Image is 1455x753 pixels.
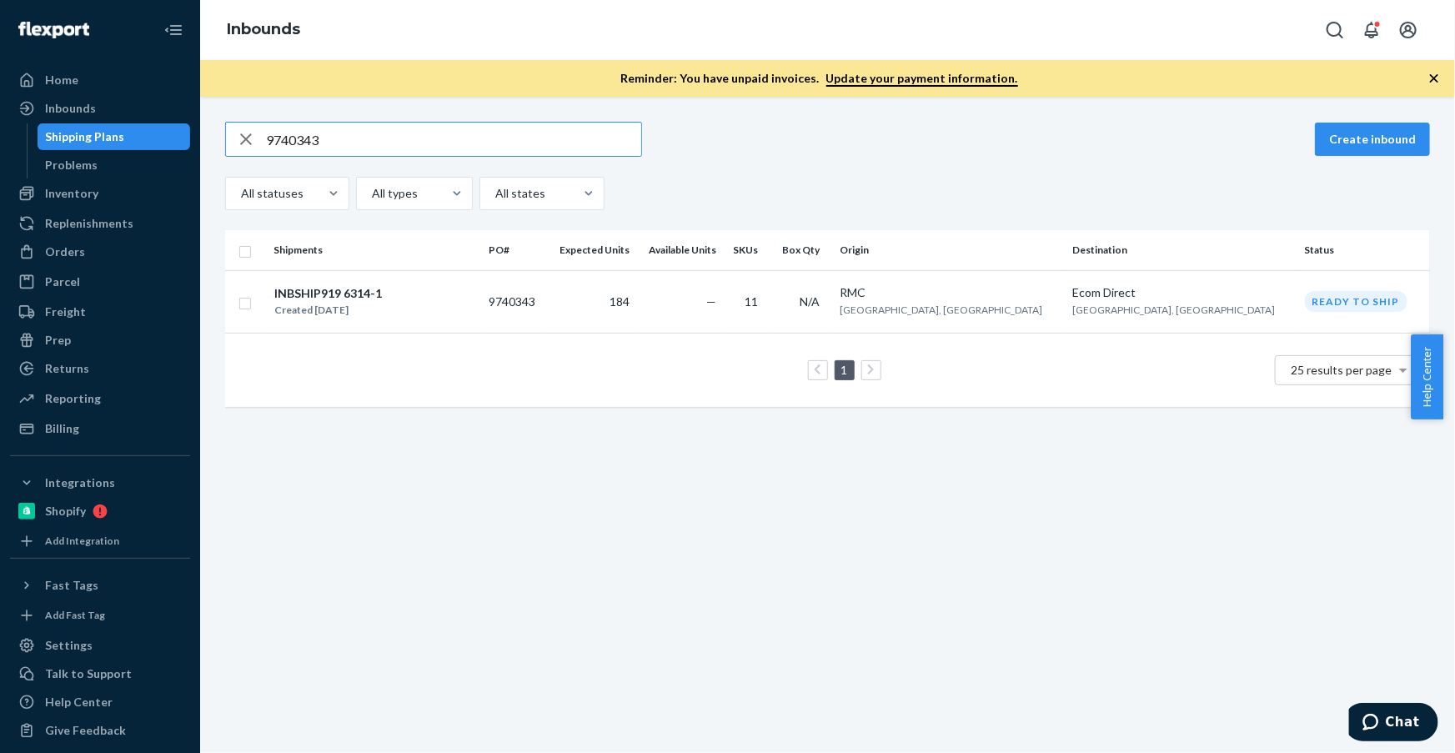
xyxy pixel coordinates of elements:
div: Shopify [45,503,86,520]
div: Add Integration [45,534,119,548]
div: Talk to Support [45,665,132,682]
th: Available Units [636,230,723,270]
iframe: Opens a widget where you can chat to one of our agents [1349,703,1438,745]
a: Returns [10,355,190,382]
div: Settings [45,637,93,654]
a: Inbounds [227,20,300,38]
th: Destination [1066,230,1298,270]
a: Update your payment information. [826,71,1018,87]
a: Replenishments [10,210,190,237]
div: Integrations [45,474,115,491]
div: Ready to ship [1305,291,1407,312]
div: Reporting [45,390,101,407]
a: Home [10,67,190,93]
div: Help Center [45,694,113,710]
div: Ecom Direct [1072,284,1292,301]
div: Inbounds [45,100,96,117]
a: Inbounds [10,95,190,122]
a: Parcel [10,269,190,295]
div: Add Fast Tag [45,608,105,622]
a: Help Center [10,689,190,715]
div: Billing [45,420,79,437]
a: Settings [10,632,190,659]
a: Shipping Plans [38,123,191,150]
div: Give Feedback [45,722,126,739]
p: Reminder: You have unpaid invoices. [621,70,1018,87]
th: Status [1298,230,1430,270]
span: N/A [800,294,820,309]
a: Page 1 is your current page [838,363,851,377]
img: Flexport logo [18,22,89,38]
button: Open notifications [1355,13,1388,47]
input: All states [494,185,495,202]
th: Origin [834,230,1066,270]
a: Inventory [10,180,190,207]
button: Fast Tags [10,572,190,599]
a: Orders [10,238,190,265]
button: Help Center [1411,334,1443,419]
th: SKUs [723,230,771,270]
div: INBSHIP919 6314-1 [274,285,382,302]
a: Reporting [10,385,190,412]
div: Fast Tags [45,577,98,594]
td: 9740343 [482,270,546,333]
th: Expected Units [547,230,637,270]
button: Close Navigation [157,13,190,47]
th: Shipments [267,230,482,270]
span: [GEOGRAPHIC_DATA], [GEOGRAPHIC_DATA] [840,304,1043,316]
div: Returns [45,360,89,377]
div: Orders [45,243,85,260]
span: 25 results per page [1292,363,1392,377]
a: Add Fast Tag [10,605,190,625]
span: [GEOGRAPHIC_DATA], [GEOGRAPHIC_DATA] [1072,304,1275,316]
div: Parcel [45,274,80,290]
span: 11 [745,294,759,309]
input: Search inbounds by name, destination, msku... [266,123,641,156]
div: Home [45,72,78,88]
div: Replenishments [45,215,133,232]
input: All types [370,185,372,202]
button: Integrations [10,469,190,496]
a: Add Integration [10,531,190,551]
a: Prep [10,327,190,354]
a: Freight [10,299,190,325]
button: Create inbound [1315,123,1430,156]
div: Created [DATE] [274,302,382,319]
div: Prep [45,332,71,349]
a: Problems [38,152,191,178]
span: 184 [610,294,630,309]
button: Open Search Box [1318,13,1352,47]
ol: breadcrumbs [213,6,314,54]
div: Shipping Plans [46,128,125,145]
th: PO# [482,230,546,270]
input: All statuses [239,185,241,202]
span: — [706,294,716,309]
div: RMC [840,284,1060,301]
div: Problems [46,157,98,173]
div: Inventory [45,185,98,202]
button: Open account menu [1392,13,1425,47]
button: Talk to Support [10,660,190,687]
a: Shopify [10,498,190,525]
div: Freight [45,304,86,320]
a: Billing [10,415,190,442]
th: Box Qty [772,230,834,270]
button: Give Feedback [10,717,190,744]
